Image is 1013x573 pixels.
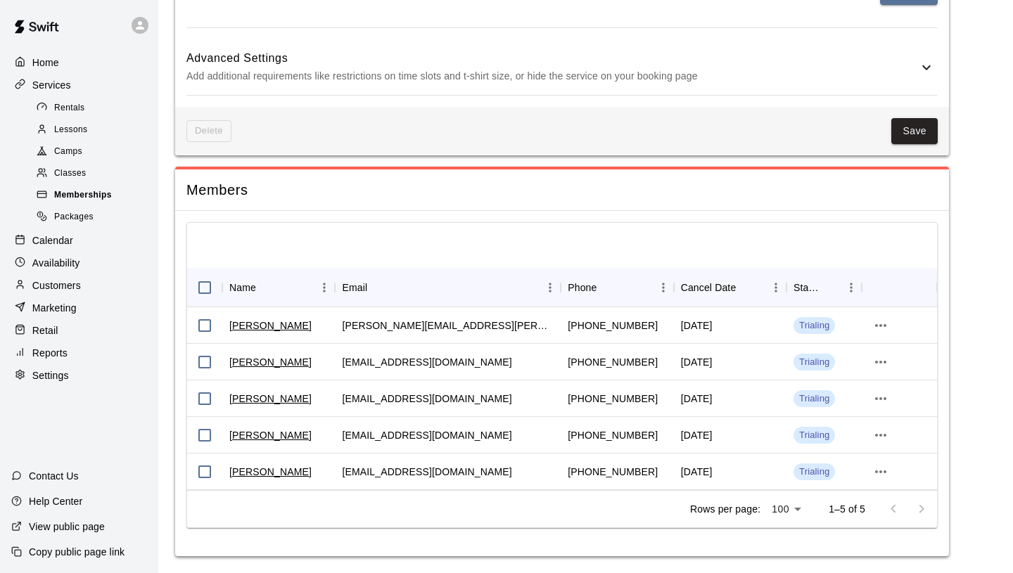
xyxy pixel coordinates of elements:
div: February 28 2026 [681,392,713,406]
div: +17636070885 [568,392,658,406]
span: Lessons [54,123,88,137]
a: Availability [11,252,147,273]
a: [PERSON_NAME] [229,318,312,333]
div: Lessons [34,120,153,140]
div: Camps [34,142,153,162]
div: +16123885636 [568,318,658,333]
button: more actions [869,423,893,447]
div: Classes [34,164,153,184]
a: Services [11,75,147,96]
div: Phone [568,268,597,307]
div: Status [786,268,862,307]
button: Menu [540,277,561,298]
p: Help Center [29,494,82,508]
div: vang00@hotmail.com [342,465,511,479]
p: Copy public page link [29,545,125,559]
a: [PERSON_NAME] [229,355,312,369]
a: Reports [11,342,147,363]
p: Calendar [32,233,73,247]
a: Memberships [34,185,158,207]
button: Sort [256,278,276,297]
p: Reports [32,346,68,360]
div: Cancel Date [681,268,737,307]
button: more actions [869,387,893,411]
div: Status [794,268,821,307]
p: Settings [32,368,69,382]
button: Menu [314,277,335,298]
p: Marketing [32,301,77,315]
p: Home [32,56,59,70]
span: Classes [54,167,86,181]
button: more actions [869,460,893,484]
div: +16122514758 [568,428,658,442]
p: 1–5 of 5 [829,502,865,516]
a: Packages [34,207,158,228]
h6: Advanced Settings [186,49,918,67]
div: February 28 2026 [681,355,713,369]
a: Calendar [11,230,147,251]
a: Settings [11,365,147,386]
p: Retail [32,323,58,337]
button: Menu [841,277,862,298]
div: February 28 2026 [681,318,713,333]
div: lmkaiser33@gmail.com [342,355,511,369]
button: more actions [869,314,893,337]
a: [PERSON_NAME] [229,465,312,479]
button: Sort [736,278,756,297]
div: +16124637639 [568,465,658,479]
button: Save [891,118,938,144]
a: Marketing [11,297,147,318]
div: Email [335,268,561,307]
p: Customers [32,278,81,292]
a: [PERSON_NAME] [229,428,312,442]
div: Name [222,268,335,307]
p: View public page [29,520,105,534]
div: February 28 2026 [681,428,713,442]
div: Rentals [34,98,153,118]
span: Packages [54,210,94,224]
span: Camps [54,145,82,159]
a: Rentals [34,97,158,119]
span: Members [186,181,938,200]
div: 100 [766,499,806,520]
span: This membership cannot be deleted since it still has members [186,120,231,142]
a: Retail [11,320,147,341]
a: Customers [11,275,147,296]
button: Sort [821,278,841,297]
p: Services [32,78,71,92]
div: Packages [34,207,153,227]
a: Classes [34,163,158,185]
span: Trialing [794,319,835,333]
p: Add additional requirements like restrictions on time slots and t-shirt size, or hide the service... [186,67,918,85]
button: Menu [765,277,786,298]
p: Rows per page: [690,502,760,516]
span: Trialing [794,429,835,442]
span: Rentals [54,101,85,115]
p: Contact Us [29,469,79,483]
div: Cancel Date [674,268,786,307]
div: Email [342,268,367,307]
button: Sort [367,278,387,297]
span: Trialing [794,392,835,406]
span: Trialing [794,465,835,479]
div: +16123692803 [568,355,658,369]
a: Home [11,52,147,73]
div: Memberships [34,186,153,205]
div: February 28 2026 [681,465,713,479]
button: Menu [653,277,674,298]
a: Lessons [34,119,158,141]
span: Memberships [54,188,112,202]
a: [PERSON_NAME] [229,392,312,406]
div: echoudhary@hotmail.com [342,428,511,442]
div: Name [229,268,256,307]
button: Sort [597,278,616,297]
